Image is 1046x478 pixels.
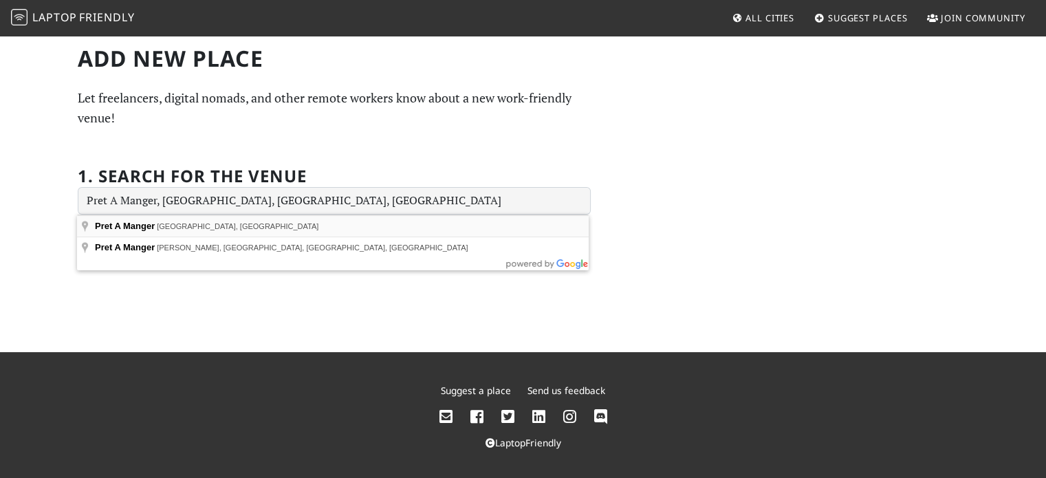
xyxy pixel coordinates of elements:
[941,12,1025,24] span: Join Community
[95,221,155,231] span: Pret A Manger
[157,222,318,230] span: [GEOGRAPHIC_DATA], [GEOGRAPHIC_DATA]
[78,166,307,186] h2: 1. Search for the venue
[922,6,1031,30] a: Join Community
[809,6,913,30] a: Suggest Places
[486,436,561,449] a: LaptopFriendly
[527,384,605,397] a: Send us feedback
[726,6,800,30] a: All Cities
[11,9,28,25] img: LaptopFriendly
[78,88,591,128] p: Let freelancers, digital nomads, and other remote workers know about a new work-friendly venue!
[95,242,155,252] span: Pret A Manger
[78,187,591,215] input: Enter a location
[157,243,468,252] span: [PERSON_NAME], [GEOGRAPHIC_DATA], [GEOGRAPHIC_DATA], [GEOGRAPHIC_DATA]
[441,384,511,397] a: Suggest a place
[32,10,77,25] span: Laptop
[745,12,794,24] span: All Cities
[78,45,591,72] h1: Add new Place
[828,12,908,24] span: Suggest Places
[79,10,134,25] span: Friendly
[11,6,135,30] a: LaptopFriendly LaptopFriendly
